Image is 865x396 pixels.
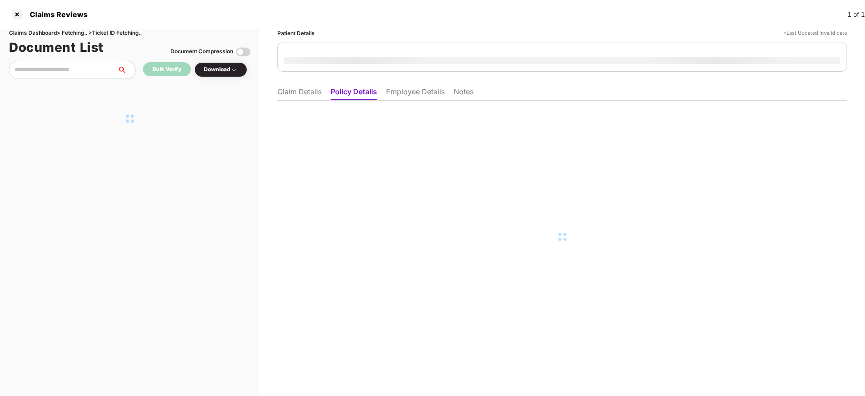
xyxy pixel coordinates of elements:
div: *Last Updated Invalid date [783,29,847,37]
button: search [117,61,136,79]
div: Claims Dashboard > Fetching.. > Ticket ID Fetching.. [9,29,250,37]
li: Notes [454,87,474,100]
li: Employee Details [386,87,445,100]
h1: Document List [9,37,104,57]
img: svg+xml;base64,PHN2ZyBpZD0iRHJvcGRvd24tMzJ4MzIiIHhtbG5zPSJodHRwOi8vd3d3LnczLm9yZy8yMDAwL3N2ZyIgd2... [230,66,238,74]
li: Policy Details [331,87,377,100]
div: 1 of 1 [847,9,865,19]
div: Claims Reviews [24,10,87,19]
li: Claim Details [277,87,322,100]
div: Bulk Verify [152,65,181,74]
span: search [117,66,135,74]
div: Patient Details [277,29,315,37]
img: svg+xml;base64,PHN2ZyBpZD0iVG9nZ2xlLTMyeDMyIiB4bWxucz0iaHR0cDovL3d3dy53My5vcmcvMjAwMC9zdmciIHdpZH... [236,45,250,59]
div: Download [204,65,238,74]
div: Document Compression [170,47,233,56]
